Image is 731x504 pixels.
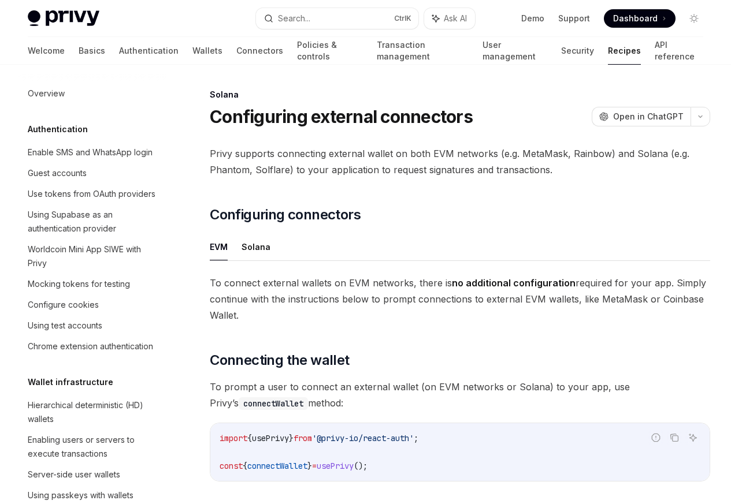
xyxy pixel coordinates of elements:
div: Mocking tokens for testing [28,277,130,291]
span: (); [354,461,368,471]
span: usePrivy [252,433,289,443]
button: Report incorrect code [648,430,663,445]
a: Configure cookies [18,294,166,315]
span: connectWallet [247,461,307,471]
span: Privy supports connecting external wallet on both EVM networks (e.g. MetaMask, Rainbow) and Solan... [210,145,710,178]
button: Ask AI [685,430,700,445]
span: import [220,433,247,443]
h1: Configuring external connectors [210,106,473,127]
a: Demo [521,13,544,24]
div: Chrome extension authentication [28,339,153,353]
span: from [294,433,312,443]
div: Hierarchical deterministic (HD) wallets [28,398,159,426]
a: API reference [655,37,703,65]
span: Connecting the wallet [210,351,349,369]
h5: Wallet infrastructure [28,375,113,389]
div: Guest accounts [28,166,87,180]
code: connectWallet [239,397,308,410]
a: Mocking tokens for testing [18,274,166,294]
span: { [243,461,247,471]
span: const [220,461,243,471]
button: Copy the contents from the code block [667,430,682,445]
a: Security [561,37,594,65]
a: Transaction management [377,37,468,65]
strong: no additional configuration [452,277,576,289]
div: Using passkeys with wallets [28,488,133,502]
div: Overview [28,87,65,100]
span: = [312,461,317,471]
a: Worldcoin Mini App SIWE with Privy [18,239,166,274]
div: Worldcoin Mini App SIWE with Privy [28,242,159,270]
span: Open in ChatGPT [613,111,684,122]
span: } [289,433,294,443]
h5: Authentication [28,122,88,136]
a: Using test accounts [18,315,166,336]
a: Using Supabase as an authentication provider [18,204,166,239]
a: User management [483,37,548,65]
span: Dashboard [613,13,658,24]
button: Search...CtrlK [256,8,418,29]
div: Server-side user wallets [28,468,120,481]
span: Ctrl K [394,14,411,23]
span: '@privy-io/react-auth' [312,433,414,443]
img: light logo [28,10,99,27]
button: EVM [210,233,228,260]
div: Using test accounts [28,319,102,333]
span: To connect external wallets on EVM networks, there is required for your app. Simply continue with... [210,275,710,323]
div: Solana [210,89,710,100]
button: Open in ChatGPT [592,107,691,126]
a: Server-side user wallets [18,464,166,485]
span: Configuring connectors [210,206,361,224]
a: Authentication [119,37,179,65]
a: Policies & controls [297,37,363,65]
span: ; [414,433,418,443]
span: } [307,461,312,471]
span: usePrivy [317,461,354,471]
a: Welcome [28,37,65,65]
div: Search... [278,12,310,25]
a: Support [558,13,590,24]
a: Basics [79,37,105,65]
a: Connectors [236,37,283,65]
a: Hierarchical deterministic (HD) wallets [18,395,166,430]
a: Recipes [608,37,641,65]
a: Overview [18,83,166,104]
a: Chrome extension authentication [18,336,166,357]
div: Using Supabase as an authentication provider [28,208,159,236]
span: { [247,433,252,443]
div: Configure cookies [28,298,99,312]
span: To prompt a user to connect an external wallet (on EVM networks or Solana) to your app, use Privy... [210,379,710,411]
button: Solana [242,233,270,260]
div: Enabling users or servers to execute transactions [28,433,159,461]
a: Enable SMS and WhatsApp login [18,142,166,163]
div: Use tokens from OAuth providers [28,187,155,201]
a: Use tokens from OAuth providers [18,184,166,204]
span: Ask AI [444,13,467,24]
a: Guest accounts [18,163,166,184]
div: Enable SMS and WhatsApp login [28,145,153,159]
a: Dashboard [604,9,676,28]
button: Toggle dark mode [685,9,703,28]
a: Enabling users or servers to execute transactions [18,430,166,464]
a: Wallets [192,37,222,65]
button: Ask AI [424,8,475,29]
